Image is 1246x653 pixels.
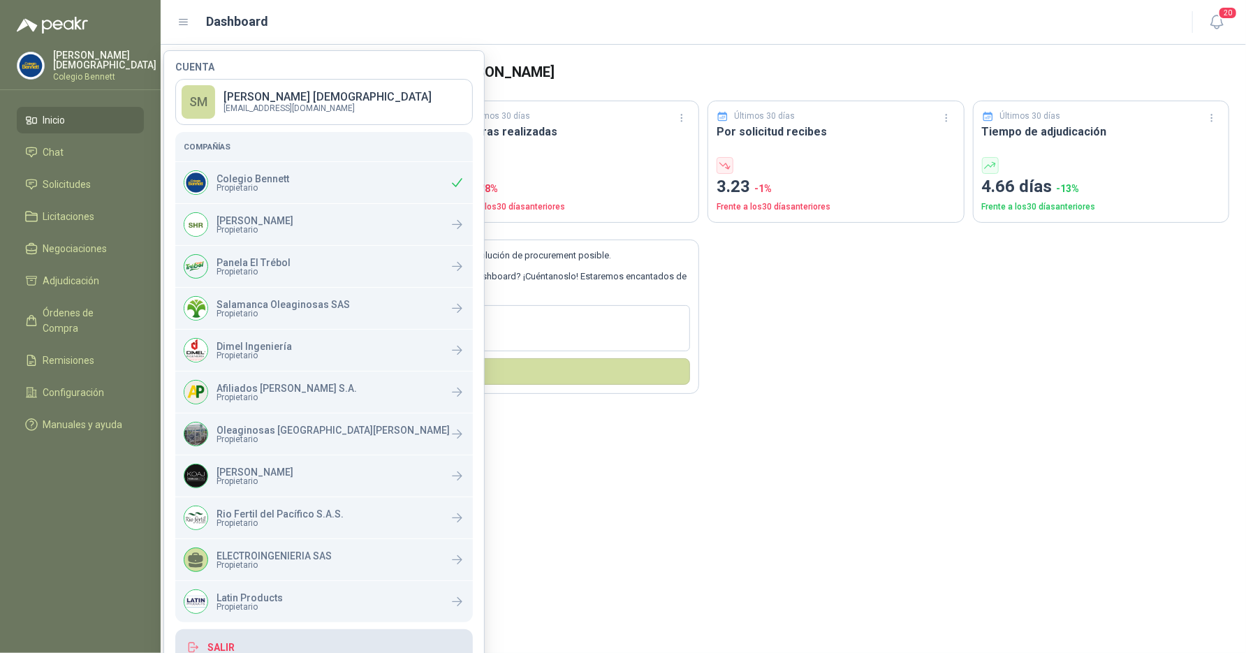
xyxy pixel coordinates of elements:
[184,255,207,278] img: Company Logo
[43,305,131,336] span: Órdenes de Compra
[717,123,955,140] h3: Por solicitud recibes
[754,183,772,194] span: -1 %
[217,309,350,318] span: Propietario
[217,561,332,569] span: Propietario
[17,107,144,133] a: Inicio
[175,539,473,580] a: ELECTROINGENIERIA SASPropietario
[184,140,464,153] h5: Compañías
[1204,10,1229,35] button: 20
[217,351,292,360] span: Propietario
[452,123,691,140] h3: Compras realizadas
[217,435,450,443] span: Propietario
[207,12,269,31] h1: Dashboard
[175,330,473,371] a: Company LogoDimel IngenieríaPropietario
[17,203,144,230] a: Licitaciones
[43,385,105,400] span: Configuración
[175,372,473,413] a: Company LogoAfiliados [PERSON_NAME] S.A.Propietario
[43,353,95,368] span: Remisiones
[217,226,293,234] span: Propietario
[982,200,1221,214] p: Frente a los 30 días anteriores
[217,383,357,393] p: Afiliados [PERSON_NAME] S.A.
[452,200,691,214] p: Frente a los 30 días anteriores
[175,62,473,72] h4: Cuenta
[43,177,91,192] span: Solicitudes
[217,216,293,226] p: [PERSON_NAME]
[175,497,473,538] a: Company LogoRio Fertil del Pacífico S.A.S.Propietario
[717,200,955,214] p: Frente a los 30 días anteriores
[217,519,344,527] span: Propietario
[53,73,156,81] p: Colegio Bennett
[223,104,432,112] p: [EMAIL_ADDRESS][DOMAIN_NAME]
[217,393,357,402] span: Propietario
[184,297,207,320] img: Company Logo
[182,85,215,119] div: SM
[982,123,1221,140] h3: Tiempo de adjudicación
[223,91,432,103] p: [PERSON_NAME] [DEMOGRAPHIC_DATA]
[175,162,473,203] div: Company LogoColegio BennettPropietario
[184,590,207,613] img: Company Logo
[175,413,473,455] a: Company LogoOleaginosas [GEOGRAPHIC_DATA][PERSON_NAME]Propietario
[175,455,473,497] a: Company Logo[PERSON_NAME]Propietario
[184,423,207,446] img: Company Logo
[717,174,955,200] p: 3.23
[217,425,450,435] p: Oleaginosas [GEOGRAPHIC_DATA][PERSON_NAME]
[43,417,123,432] span: Manuales y ayuda
[217,267,291,276] span: Propietario
[217,593,283,603] p: Latin Products
[217,603,283,611] span: Propietario
[200,61,1229,83] h3: Bienvenido de [DEMOGRAPHIC_DATA][PERSON_NAME]
[217,477,293,485] span: Propietario
[175,79,473,125] a: SM[PERSON_NAME] [DEMOGRAPHIC_DATA][EMAIL_ADDRESS][DOMAIN_NAME]
[184,506,207,529] img: Company Logo
[1218,6,1238,20] span: 20
[43,209,95,224] span: Licitaciones
[184,171,207,194] img: Company Logo
[175,204,473,245] a: Company Logo[PERSON_NAME]Propietario
[43,241,108,256] span: Negociaciones
[17,52,44,79] img: Company Logo
[175,288,473,329] a: Company LogoSalamanca Oleaginosas SASPropietario
[217,300,350,309] p: Salamanca Oleaginosas SAS
[17,300,144,342] a: Órdenes de Compra
[53,50,156,70] p: [PERSON_NAME] [DEMOGRAPHIC_DATA]
[43,112,66,128] span: Inicio
[217,551,332,561] p: ELECTROINGENIERIA SAS
[17,17,88,34] img: Logo peakr
[982,174,1221,200] p: 4.66 días
[217,342,292,351] p: Dimel Ingeniería
[17,411,144,438] a: Manuales y ayuda
[452,174,691,200] p: 65
[175,581,473,622] a: Company LogoLatin ProductsPropietario
[184,339,207,362] img: Company Logo
[217,258,291,267] p: Panela El Trébol
[184,381,207,404] img: Company Logo
[43,145,64,160] span: Chat
[217,509,344,519] p: Rio Fertil del Pacífico S.A.S.
[17,171,144,198] a: Solicitudes
[17,235,144,262] a: Negociaciones
[1057,183,1080,194] span: -13 %
[17,379,144,406] a: Configuración
[17,139,144,166] a: Chat
[217,174,289,184] p: Colegio Bennett
[17,347,144,374] a: Remisiones
[43,273,100,288] span: Adjudicación
[184,464,207,487] img: Company Logo
[217,184,289,192] span: Propietario
[217,467,293,477] p: [PERSON_NAME]
[999,110,1060,123] p: Últimos 30 días
[17,267,144,294] a: Adjudicación
[175,246,473,287] a: Company LogoPanela El TrébolPropietario
[184,213,207,236] img: Company Logo
[735,110,796,123] p: Últimos 30 días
